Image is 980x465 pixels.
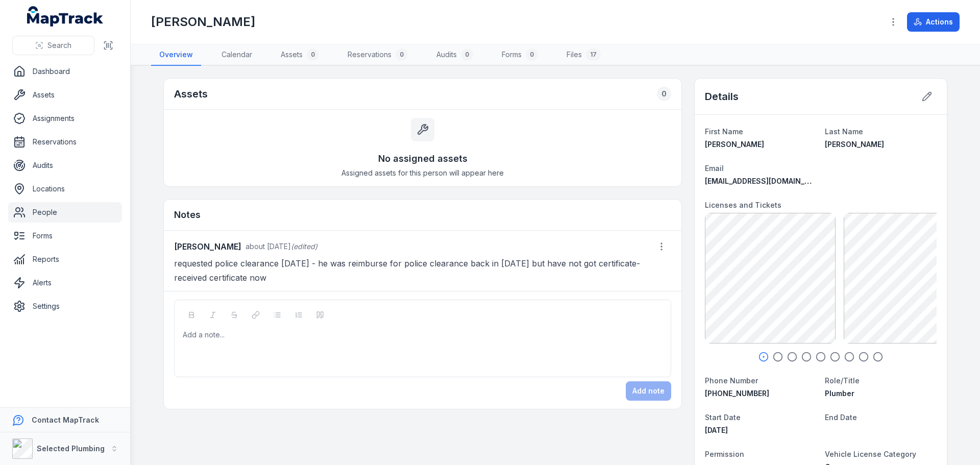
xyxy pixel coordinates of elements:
a: Alerts [8,273,122,293]
span: [EMAIL_ADDRESS][DOMAIN_NAME] [705,177,828,185]
a: Overview [151,44,201,66]
a: Audits [8,155,122,176]
span: (edited) [291,242,317,251]
span: Plumber [825,389,854,398]
a: Dashboard [8,61,122,82]
strong: Selected Plumbing [37,444,105,453]
time: 3/6/2023, 12:00:00 AM [705,426,728,434]
span: Email [705,164,724,173]
time: 7/14/2025, 10:37:41 AM [246,242,291,251]
a: Audits0 [428,44,481,66]
h2: Assets [174,87,208,101]
span: Permission [705,450,744,458]
a: Files17 [558,44,609,66]
strong: Contact MapTrack [32,415,99,424]
div: 0 [657,87,671,101]
a: Locations [8,179,122,199]
h3: Notes [174,208,201,222]
span: [PHONE_NUMBER] [705,389,769,398]
span: Search [47,40,71,51]
button: Search [12,36,94,55]
h2: Details [705,89,739,104]
span: [PERSON_NAME] [705,140,764,149]
div: 0 [396,48,408,61]
span: Licenses and Tickets [705,201,781,209]
h3: No assigned assets [378,152,468,166]
a: Assignments [8,108,122,129]
button: Actions [907,12,960,32]
span: [DATE] [705,426,728,434]
a: People [8,202,122,223]
span: [PERSON_NAME] [825,140,884,149]
a: Settings [8,296,122,316]
a: Assets [8,85,122,105]
a: Calendar [213,44,260,66]
a: Assets0 [273,44,327,66]
span: about [DATE] [246,242,291,251]
span: First Name [705,127,743,136]
p: requested police clearance [DATE] - he was reimburse for police clearance back in [DATE] but have... [174,256,671,285]
span: Phone Number [705,376,758,385]
h1: [PERSON_NAME] [151,14,255,30]
a: MapTrack [27,6,104,27]
a: Reservations0 [339,44,416,66]
span: Vehicle License Category [825,450,916,458]
a: Reservations [8,132,122,152]
a: Forms [8,226,122,246]
div: 0 [307,48,319,61]
span: Start Date [705,413,741,422]
a: Reports [8,249,122,270]
strong: [PERSON_NAME] [174,240,241,253]
div: 0 [526,48,538,61]
div: 0 [461,48,473,61]
span: Assigned assets for this person will appear here [341,168,504,178]
div: 17 [586,48,601,61]
span: End Date [825,413,857,422]
span: Role/Title [825,376,860,385]
span: Last Name [825,127,863,136]
a: Forms0 [494,44,546,66]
